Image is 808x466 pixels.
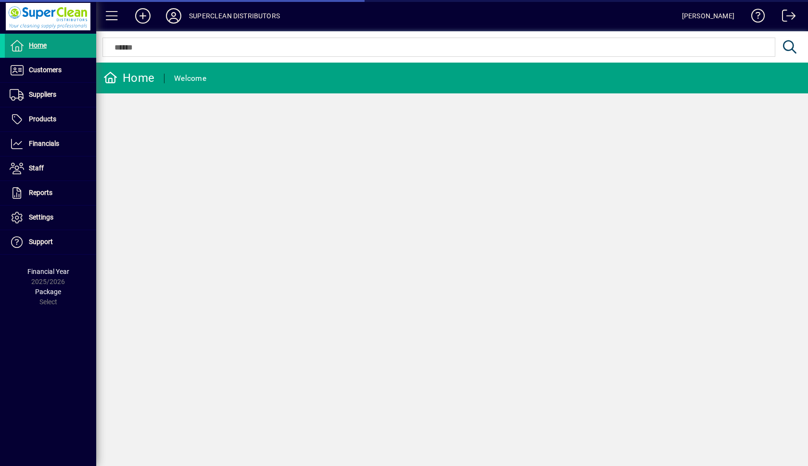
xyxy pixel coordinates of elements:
[682,8,734,24] div: [PERSON_NAME]
[5,132,96,156] a: Financials
[174,71,206,86] div: Welcome
[27,268,69,275] span: Financial Year
[29,140,59,147] span: Financials
[29,213,53,221] span: Settings
[189,8,280,24] div: SUPERCLEAN DISTRIBUTORS
[5,206,96,230] a: Settings
[29,91,56,98] span: Suppliers
[5,181,96,205] a: Reports
[5,230,96,254] a: Support
[29,115,56,123] span: Products
[775,2,796,33] a: Logout
[5,58,96,82] a: Customers
[29,164,44,172] span: Staff
[29,66,62,74] span: Customers
[158,7,189,25] button: Profile
[127,7,158,25] button: Add
[29,189,52,196] span: Reports
[35,288,61,296] span: Package
[29,41,47,49] span: Home
[5,156,96,181] a: Staff
[5,83,96,107] a: Suppliers
[5,107,96,131] a: Products
[744,2,765,33] a: Knowledge Base
[29,238,53,246] span: Support
[103,70,154,86] div: Home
